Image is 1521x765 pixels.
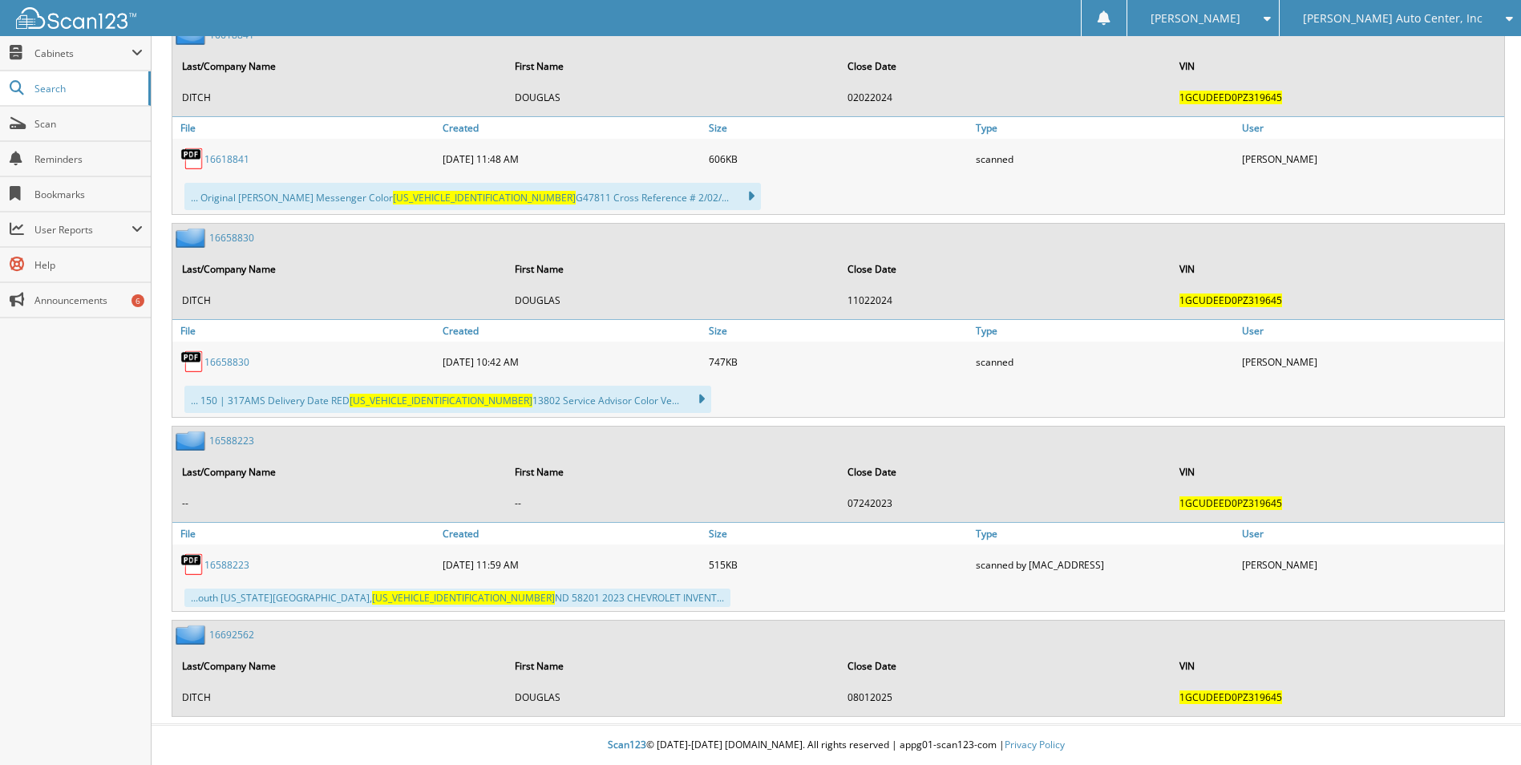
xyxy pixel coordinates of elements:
a: File [172,523,439,544]
div: 606KB [705,143,971,175]
th: First Name [507,253,838,285]
img: PDF.png [180,552,204,577]
th: Last/Company Name [174,253,505,285]
a: 16618841 [204,152,249,166]
td: D I T C H [174,287,505,314]
div: scanned [972,143,1238,175]
a: Privacy Policy [1005,738,1065,751]
img: PDF.png [180,350,204,374]
div: scanned by [MAC_ADDRESS] [972,548,1238,581]
div: 6 [131,294,144,307]
td: -- [507,490,838,516]
th: First Name [507,650,838,682]
a: Type [972,523,1238,544]
div: ...outh [US_STATE][GEOGRAPHIC_DATA], ND 58201 2023 CHEVROLET INVENT... [184,589,730,607]
th: VIN [1171,650,1503,682]
a: 16588223 [204,558,249,572]
img: PDF.png [180,147,204,171]
td: D O U G L A S [507,84,838,111]
a: File [172,117,439,139]
a: 16658830 [209,231,254,245]
th: VIN [1171,50,1503,83]
a: Size [705,117,971,139]
a: Type [972,117,1238,139]
img: folder2.png [176,625,209,645]
td: 0 7 2 4 2 0 2 3 [839,490,1171,516]
span: Cabinets [34,47,131,60]
th: Last/Company Name [174,650,505,682]
a: File [172,320,439,342]
a: 16658830 [204,355,249,369]
div: ... 150 | 317AMS Delivery Date RED 13802 Service Advisor Color Ve... [184,386,711,413]
span: [US_VEHICLE_IDENTIFICATION_NUMBER] [372,591,555,605]
span: Bookmarks [34,188,143,201]
span: 1 G C U D E E D 0 P Z 3 1 9 6 4 5 [1179,690,1282,704]
a: 16588223 [209,434,254,447]
a: Size [705,320,971,342]
th: Last/Company Name [174,455,505,488]
div: scanned [972,346,1238,378]
th: Close Date [839,455,1171,488]
span: Scan123 [608,738,646,751]
img: scan123-logo-white.svg [16,7,136,29]
td: 0 2 0 2 2 0 2 4 [839,84,1171,111]
td: 0 8 0 1 2 0 2 5 [839,684,1171,710]
span: User Reports [34,223,131,237]
a: User [1238,320,1504,342]
img: folder2.png [176,431,209,451]
th: First Name [507,50,838,83]
td: 1 1 0 2 2 0 2 4 [839,287,1171,314]
div: [DATE] 10:42 AM [439,346,705,378]
td: D I T C H [174,84,505,111]
div: © [DATE]-[DATE] [DOMAIN_NAME]. All rights reserved | appg01-scan123-com | [152,726,1521,765]
td: -- [174,490,505,516]
div: [DATE] 11:59 AM [439,548,705,581]
span: Reminders [34,152,143,166]
td: D O U G L A S [507,684,838,710]
div: [PERSON_NAME] [1238,548,1504,581]
a: 16692562 [209,628,254,642]
div: [PERSON_NAME] [1238,346,1504,378]
div: 515KB [705,548,971,581]
a: Created [439,117,705,139]
th: Close Date [839,50,1171,83]
td: D O U G L A S [507,287,838,314]
span: [PERSON_NAME] [1151,14,1240,23]
a: Type [972,320,1238,342]
span: Announcements [34,293,143,307]
span: [PERSON_NAME] Auto Center, Inc [1303,14,1483,23]
span: [US_VEHICLE_IDENTIFICATION_NUMBER] [350,394,532,407]
div: [DATE] 11:48 AM [439,143,705,175]
span: Search [34,82,140,95]
a: User [1238,523,1504,544]
span: Help [34,258,143,272]
th: Last/Company Name [174,50,505,83]
th: Close Date [839,253,1171,285]
div: [PERSON_NAME] [1238,143,1504,175]
a: User [1238,117,1504,139]
span: 1 G C U D E E D 0 P Z 3 1 9 6 4 5 [1179,91,1282,104]
a: Created [439,320,705,342]
th: First Name [507,455,838,488]
img: folder2.png [176,228,209,248]
span: Scan [34,117,143,131]
div: ... Original [PERSON_NAME] Messenger Color G47811 Cross Reference # 2/02/... [184,183,761,210]
th: Close Date [839,650,1171,682]
td: D I T C H [174,684,505,710]
span: [US_VEHICLE_IDENTIFICATION_NUMBER] [393,191,576,204]
th: VIN [1171,455,1503,488]
span: 1 G C U D E E D 0 P Z 3 1 9 6 4 5 [1179,293,1282,307]
span: 1 G C U D E E D 0 P Z 3 1 9 6 4 5 [1179,496,1282,510]
th: VIN [1171,253,1503,285]
div: 747KB [705,346,971,378]
a: Created [439,523,705,544]
a: Size [705,523,971,544]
